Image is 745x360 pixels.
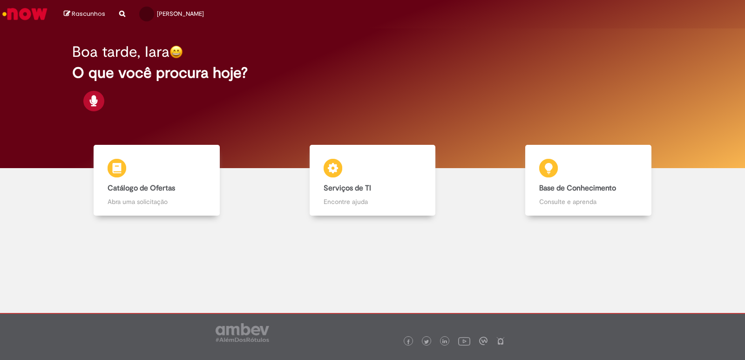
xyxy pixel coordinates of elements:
img: logo_footer_naosei.png [496,337,505,345]
h2: Boa tarde, Iara [72,44,169,60]
img: logo_footer_workplace.png [479,337,488,345]
img: ServiceNow [1,5,49,23]
img: logo_footer_facebook.png [406,340,411,344]
b: Catálogo de Ofertas [108,183,175,193]
h2: O que você procura hoje? [72,65,673,81]
img: logo_footer_twitter.png [424,340,429,344]
img: happy-face.png [169,45,183,59]
p: Consulte e aprenda [539,197,637,206]
a: Rascunhos [64,10,105,19]
a: Base de Conhecimento Consulte e aprenda [481,145,696,216]
img: logo_footer_ambev_rotulo_gray.png [216,323,269,342]
b: Base de Conhecimento [539,183,616,193]
span: Rascunhos [72,9,105,18]
span: [PERSON_NAME] [157,10,204,18]
img: logo_footer_linkedin.png [442,339,447,345]
a: Catálogo de Ofertas Abra uma solicitação [49,145,264,216]
p: Abra uma solicitação [108,197,206,206]
p: Encontre ajuda [324,197,422,206]
b: Serviços de TI [324,183,371,193]
img: logo_footer_youtube.png [458,335,470,347]
a: Serviços de TI Encontre ajuda [264,145,480,216]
